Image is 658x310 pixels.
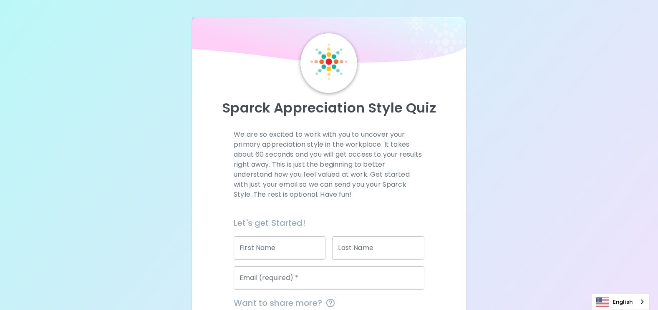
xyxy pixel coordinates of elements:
h6: Let's get Started! [234,216,424,230]
aside: Language selected: English [592,294,650,310]
img: Sparck Logo [310,43,347,80]
span: Want to share more? [234,296,424,310]
a: English [592,294,649,310]
p: Sparck Appreciation Style Quiz [202,100,456,116]
svg: This information is completely confidential and only used for aggregated appreciation studies at ... [325,298,335,308]
p: We are so excited to work with you to uncover your primary appreciation style in the workplace. I... [234,130,424,200]
img: wave [192,17,466,67]
div: Language [592,294,650,310]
